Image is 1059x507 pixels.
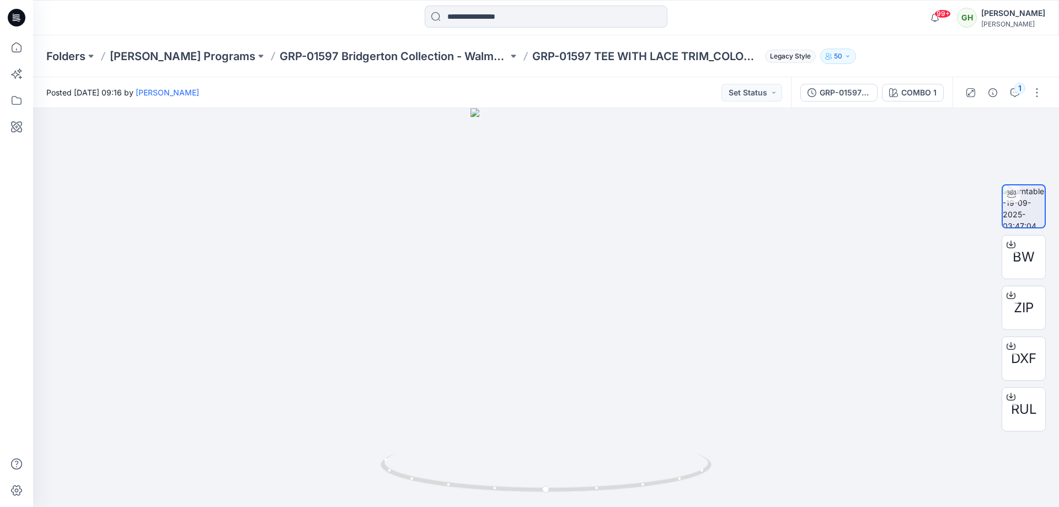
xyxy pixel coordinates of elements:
div: [PERSON_NAME] [981,20,1045,28]
span: Legacy Style [765,50,816,63]
span: RUL [1011,399,1037,419]
div: 1 [1014,83,1025,94]
span: Posted [DATE] 09:16 by [46,87,199,98]
div: GRP-01597 TEE WITH LACE TRIM_COLORWAY_REV3 [820,87,870,99]
a: [PERSON_NAME] Programs [110,49,255,64]
span: ZIP [1014,298,1034,318]
img: turntable-19-09-2025-03:47:04 [1003,185,1045,227]
p: 50 [834,50,842,62]
span: BW [1013,247,1035,267]
div: COMBO 1 [901,87,937,99]
button: 50 [820,49,856,64]
button: Legacy Style [761,49,816,64]
div: GH [957,8,977,28]
a: [PERSON_NAME] [136,88,199,97]
a: GRP-01597 Bridgerton Collection - Walmart S2 Summer 2026 [280,49,508,64]
a: Folders [46,49,85,64]
div: [PERSON_NAME] [981,7,1045,20]
button: GRP-01597 TEE WITH LACE TRIM_COLORWAY_REV3 [800,84,878,102]
span: DXF [1011,349,1036,369]
p: GRP-01597 TEE WITH LACE TRIM_COLORWAY [532,49,761,64]
span: 99+ [934,9,951,18]
button: Details [984,84,1002,102]
button: 1 [1006,84,1024,102]
button: COMBO 1 [882,84,944,102]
